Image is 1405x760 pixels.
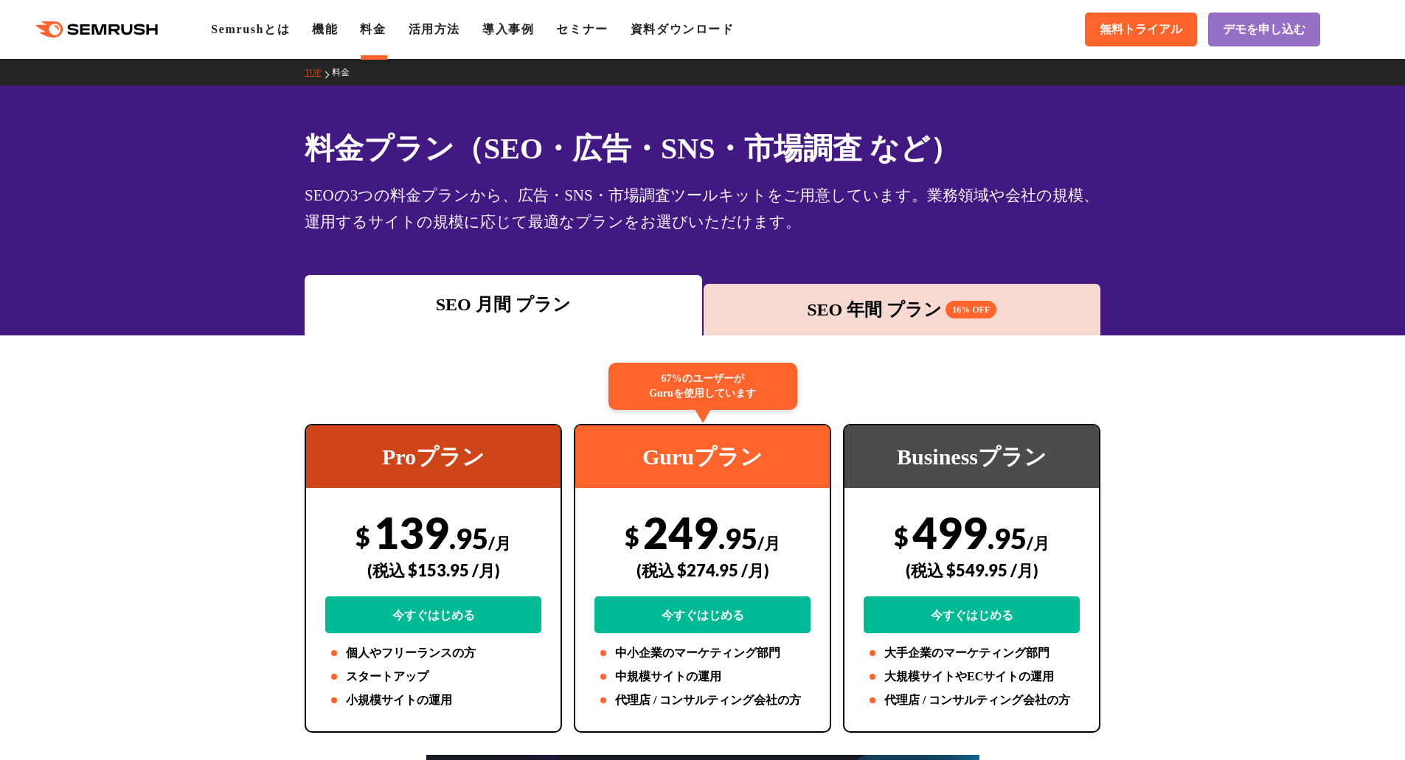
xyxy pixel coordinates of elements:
li: 大規模サイトやECサイトの運用 [864,668,1080,686]
a: セミナー [556,23,608,35]
span: 16% OFF [946,301,996,318]
span: .95 [988,521,1027,555]
div: SEOの3つの料金プランから、広告・SNS・市場調査ツールキットをご用意しています。業務領域や会社の規模、運用するサイトの規模に応じて最適なプランをお選びいただけます。 [305,182,1100,235]
a: 今すぐはじめる [864,596,1080,633]
span: .95 [449,521,488,555]
div: 67%のユーザーが Guruを使用しています [608,363,797,410]
a: 活用方法 [409,23,460,35]
div: 499 [864,506,1080,633]
a: 今すぐはじめる [325,596,541,633]
li: 大手企業のマーケティング部門 [864,644,1080,662]
div: Businessプラン [844,425,1099,488]
div: 249 [594,506,811,633]
div: Proプラン [306,425,561,488]
h1: 料金プラン（SEO・広告・SNS・市場調査 など） [305,127,1100,170]
div: 139 [325,506,541,633]
div: SEO 年間 プラン [711,296,1094,323]
span: デモを申し込む [1223,22,1305,38]
a: TOP [305,67,332,77]
a: 料金 [360,23,386,35]
li: 代理店 / コンサルティング会社の方 [594,691,811,709]
div: (税込 $274.95 /月) [594,544,811,596]
a: 料金 [332,67,361,77]
a: 導入事例 [482,23,534,35]
li: 代理店 / コンサルティング会社の方 [864,691,1080,709]
li: 小規模サイトの運用 [325,691,541,709]
li: 個人やフリーランスの方 [325,644,541,662]
span: /月 [757,533,780,553]
a: 無料トライアル [1085,13,1197,46]
span: /月 [488,533,511,553]
span: $ [894,521,909,551]
li: 中規模サイトの運用 [594,668,811,686]
a: 資料ダウンロード [631,23,735,35]
li: スタートアップ [325,668,541,686]
a: Semrushとは [211,23,290,35]
span: 無料トライアル [1100,22,1182,38]
div: Guruプラン [575,425,830,488]
div: (税込 $549.95 /月) [864,544,1080,596]
div: SEO 月間 プラン [312,291,695,318]
span: .95 [718,521,757,555]
span: $ [355,521,370,551]
div: (税込 $153.95 /月) [325,544,541,596]
a: 機能 [312,23,338,35]
a: デモを申し込む [1208,13,1320,46]
span: $ [625,521,639,551]
a: 今すぐはじめる [594,596,811,633]
span: /月 [1027,533,1050,553]
li: 中小企業のマーケティング部門 [594,644,811,662]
